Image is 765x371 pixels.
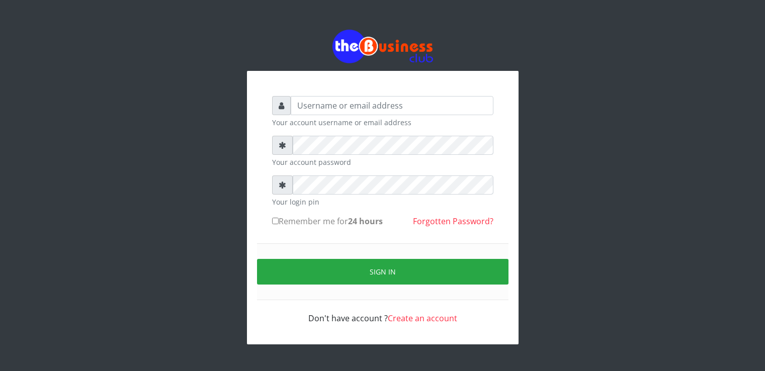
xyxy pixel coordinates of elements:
div: Don't have account ? [272,300,493,324]
a: Create an account [388,313,457,324]
small: Your login pin [272,197,493,207]
small: Your account username or email address [272,117,493,128]
input: Remember me for24 hours [272,218,279,224]
input: Username or email address [291,96,493,115]
label: Remember me for [272,215,383,227]
b: 24 hours [348,216,383,227]
button: Sign in [257,259,508,285]
small: Your account password [272,157,493,167]
a: Forgotten Password? [413,216,493,227]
